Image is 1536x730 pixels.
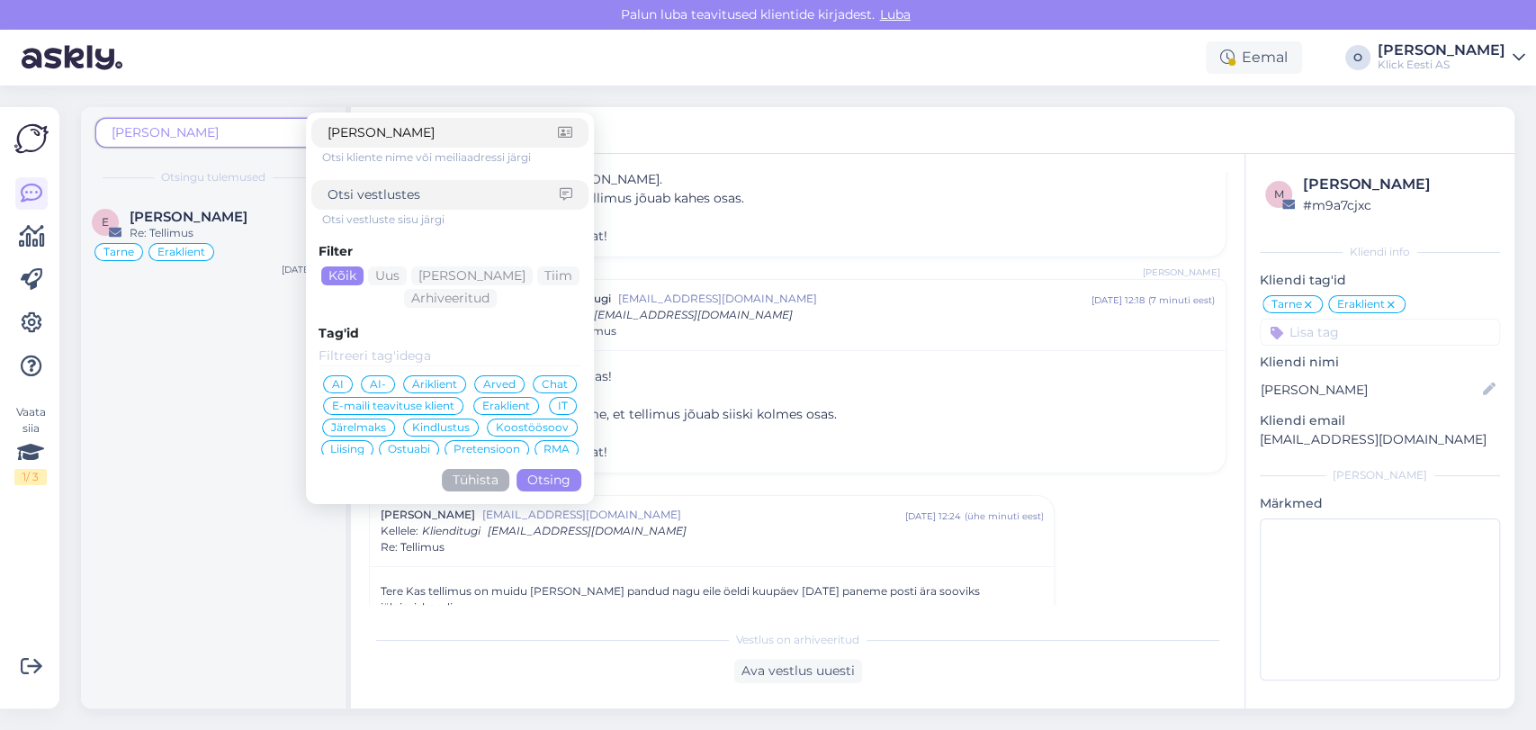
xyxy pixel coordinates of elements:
[1271,299,1302,310] span: Tarne
[331,422,386,433] span: Järelmaks
[904,509,960,523] div: [DATE] 12:24
[422,524,481,537] span: Klienditugi
[1378,43,1505,58] div: [PERSON_NAME]
[112,124,219,140] span: [PERSON_NAME]
[734,659,862,683] div: Ava vestlus uuesti
[103,247,134,257] span: Tarne
[322,149,588,166] div: Otsi kliente nime või meiliaadressi järgi
[381,507,475,523] span: [PERSON_NAME]
[1337,299,1385,310] span: Eraklient
[1378,58,1505,72] div: Klick Eesti AS
[618,291,1091,307] span: [EMAIL_ADDRESS][DOMAIN_NAME]
[736,632,859,648] span: Vestlus on arhiveeritud
[1260,319,1500,346] input: Lisa tag
[14,469,47,485] div: 1 / 3
[102,215,109,229] span: e
[1260,467,1500,483] div: [PERSON_NAME]
[1303,195,1495,215] div: # m9a7cjxc
[319,324,581,343] div: Tag'id
[1345,45,1370,70] div: O
[332,379,344,390] span: AI
[1260,494,1500,513] p: Märkmed
[157,247,205,257] span: Eraklient
[381,539,445,555] span: Re: Tellimus
[328,123,558,142] input: Otsi kliente
[282,263,335,276] div: [DATE] 12:18
[1261,380,1479,400] input: Lisa nimi
[328,185,560,204] input: Otsi vestlustes
[130,209,247,225] span: egert narva
[964,509,1043,523] div: ( ühe minuti eest )
[381,524,418,537] span: Kellele :
[330,444,364,455] span: Liising
[381,583,1043,616] div: Tere Kas tellimus on muidu [PERSON_NAME] pandud nagu eile öeldi kuupäev [DATE] paneme posti ära s...
[14,404,47,485] div: Vaata siia
[319,242,581,261] div: Filter
[552,406,837,422] span: Teatame, et tellimus jõuab siiski kolmes osas.
[488,524,687,537] span: [EMAIL_ADDRESS][DOMAIN_NAME]
[1303,174,1495,195] div: [PERSON_NAME]
[1260,430,1500,449] p: [EMAIL_ADDRESS][DOMAIN_NAME]
[594,308,793,321] span: [EMAIL_ADDRESS][DOMAIN_NAME]
[875,6,916,23] span: Luba
[14,122,49,156] img: Askly Logo
[482,507,904,523] span: [EMAIL_ADDRESS][DOMAIN_NAME]
[322,212,588,228] div: Otsi vestluste sisu järgi
[1260,411,1500,430] p: Kliendi email
[1260,271,1500,290] p: Kliendi tag'id
[1148,293,1215,307] div: ( 7 minuti eest )
[552,190,744,206] span: Teie tellimus jõuab kahes osas.
[319,347,581,366] input: Filtreeri tag'idega
[130,225,335,241] div: Re: Tellimus
[332,401,454,411] span: E-maili teavituse klient
[1274,187,1284,201] span: m
[321,266,364,285] div: Kõik
[1260,244,1500,260] div: Kliendi info
[1091,293,1145,307] div: [DATE] 12:18
[1260,353,1500,372] p: Kliendi nimi
[1378,43,1525,72] a: [PERSON_NAME]Klick Eesti AS
[161,169,265,185] span: Otsingu tulemused
[1206,41,1302,74] div: Eemal
[1143,266,1220,279] span: [PERSON_NAME]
